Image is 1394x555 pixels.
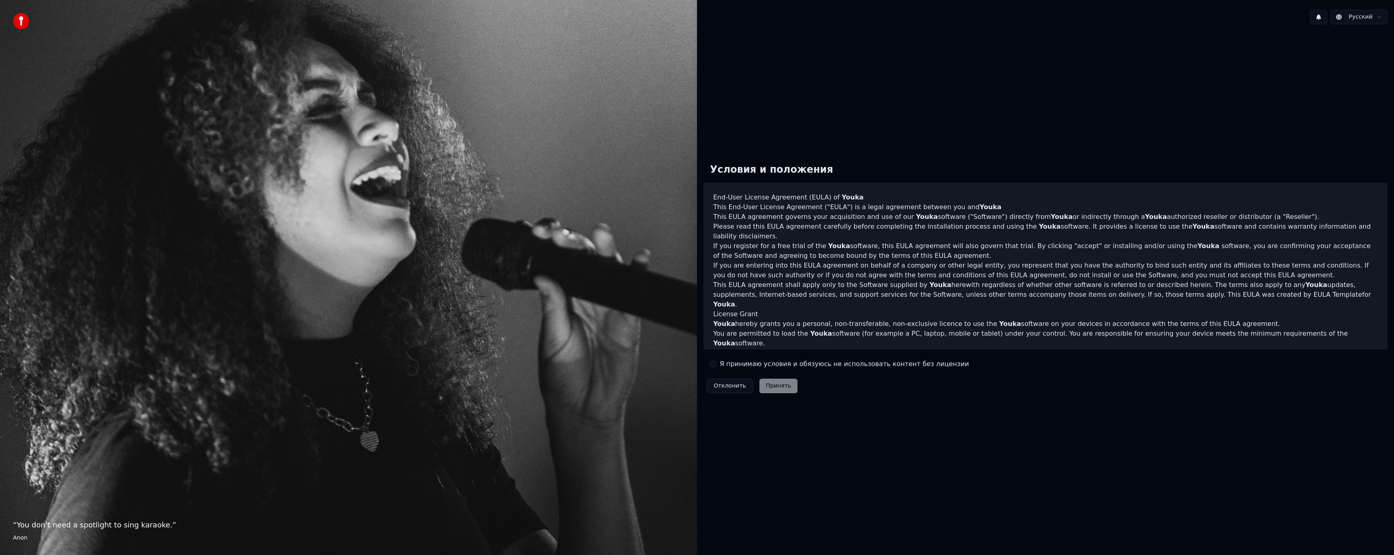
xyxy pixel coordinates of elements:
a: EULA Template [1313,291,1362,298]
h3: End-User License Agreement (EULA) of [713,193,1378,202]
span: Youka [713,320,735,328]
footer: Anon [13,534,684,542]
span: Youka [713,339,735,347]
button: Отклонить [707,379,753,393]
span: Youka [842,193,864,201]
span: Youka [1145,213,1167,221]
span: Youka [1197,242,1219,250]
div: Условия и положения [703,157,840,183]
span: Youka [713,300,735,308]
img: youka [13,13,29,29]
p: You are permitted to load the software (for example a PC, laptop, mobile or tablet) under your co... [713,329,1378,348]
p: hereby grants you a personal, non-transferable, non-exclusive licence to use the software on your... [713,319,1378,329]
span: Youka [979,203,1001,211]
span: Youka [1039,223,1061,230]
span: Youka [930,281,951,289]
p: If you are entering into this EULA agreement on behalf of a company or other legal entity, you re... [713,261,1378,280]
span: Youka [999,320,1021,328]
label: Я принимаю условия и обязуюсь не использовать контент без лицензии [720,359,969,369]
p: This End-User License Agreement ("EULA") is a legal agreement between you and [713,202,1378,212]
p: If you register for a free trial of the software, this EULA agreement will also govern that trial... [713,241,1378,261]
span: Youka [828,242,850,250]
span: Youka [1193,223,1214,230]
p: This EULA agreement shall apply only to the Software supplied by herewith regardless of whether o... [713,280,1378,309]
p: Please read this EULA agreement carefully before completing the installation process and using th... [713,222,1378,241]
p: “ You don't need a spotlight to sing karaoke. ” [13,519,684,531]
p: You are not permitted to: [713,348,1378,358]
span: Youka [810,330,832,337]
span: Youka [1051,213,1073,221]
span: Youka [1305,281,1327,289]
h3: License Grant [713,309,1378,319]
span: Youka [916,213,938,221]
p: This EULA agreement governs your acquisition and use of our software ("Software") directly from o... [713,212,1378,222]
